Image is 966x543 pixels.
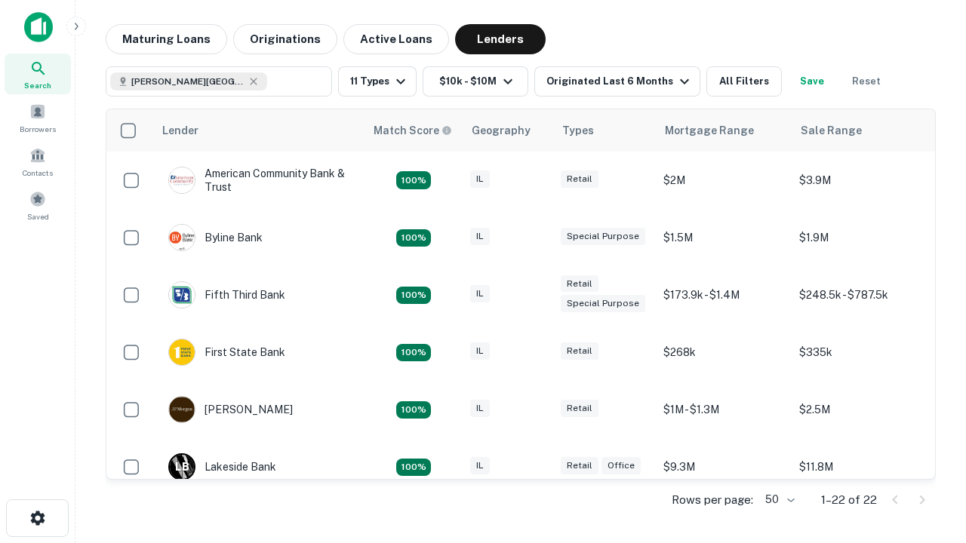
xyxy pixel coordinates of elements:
button: All Filters [706,66,782,97]
td: $1.5M [656,209,792,266]
span: [PERSON_NAME][GEOGRAPHIC_DATA], [GEOGRAPHIC_DATA] [131,75,245,88]
span: Saved [27,210,49,222]
td: $335k [792,324,928,381]
div: Lender [162,121,198,140]
button: Lenders [455,24,546,54]
div: Retail [561,275,598,293]
div: First State Bank [168,339,285,366]
th: Capitalize uses an advanced AI algorithm to match your search with the best lender. The match sco... [365,109,463,152]
div: IL [470,228,490,245]
td: $2.5M [792,381,928,438]
h6: Match Score [374,122,449,139]
a: Borrowers [5,97,71,138]
img: picture [169,339,195,365]
img: capitalize-icon.png [24,12,53,42]
td: $248.5k - $787.5k [792,266,928,324]
th: Types [553,109,656,152]
div: Office [601,457,641,474]
th: Lender [153,109,365,152]
th: Sale Range [792,109,928,152]
div: [PERSON_NAME] [168,396,293,423]
span: Search [24,79,51,91]
td: $1.9M [792,209,928,266]
div: Types [562,121,594,140]
div: American Community Bank & Trust [168,167,349,194]
div: Matching Properties: 2, hasApolloMatch: undefined [396,287,431,305]
p: L B [175,459,189,475]
div: Matching Properties: 2, hasApolloMatch: undefined [396,344,431,362]
div: Geography [472,121,531,140]
p: Rows per page: [672,491,753,509]
img: picture [169,397,195,422]
a: Contacts [5,141,71,182]
div: Matching Properties: 3, hasApolloMatch: undefined [396,459,431,477]
div: Matching Properties: 2, hasApolloMatch: undefined [396,229,431,247]
td: $268k [656,324,792,381]
iframe: Chat Widget [891,422,966,495]
a: Saved [5,185,71,225]
div: Special Purpose [561,228,645,245]
div: Retail [561,170,598,188]
button: Originations [233,24,337,54]
div: Mortgage Range [665,121,754,140]
div: Byline Bank [168,224,263,251]
button: Active Loans [343,24,449,54]
td: $11.8M [792,438,928,495]
div: IL [470,170,490,188]
div: Lakeside Bank [168,453,276,480]
img: picture [169,167,195,193]
th: Geography [463,109,553,152]
td: $9.3M [656,438,792,495]
div: Retail [561,457,598,474]
span: Borrowers [20,123,56,135]
button: 11 Types [338,66,417,97]
p: 1–22 of 22 [821,491,877,509]
div: Matching Properties: 2, hasApolloMatch: undefined [396,171,431,189]
span: Contacts [23,167,53,179]
div: Retail [561,400,598,417]
button: Reset [842,66,891,97]
a: Search [5,54,71,94]
div: IL [470,457,490,474]
button: Maturing Loans [106,24,227,54]
div: Special Purpose [561,295,645,312]
td: $2M [656,152,792,209]
div: IL [470,342,490,360]
div: Capitalize uses an advanced AI algorithm to match your search with the best lender. The match sco... [374,122,452,139]
div: Retail [561,342,598,360]
div: IL [470,285,490,302]
div: 50 [759,489,797,511]
div: Fifth Third Bank [168,281,285,308]
div: Originated Last 6 Months [546,72,694,90]
img: picture [169,225,195,250]
div: IL [470,400,490,417]
td: $3.9M [792,152,928,209]
img: picture [169,282,195,308]
div: Sale Range [801,121,862,140]
button: Originated Last 6 Months [534,66,700,97]
td: $173.9k - $1.4M [656,266,792,324]
button: Save your search to get updates of matches that match your search criteria. [788,66,836,97]
td: $1M - $1.3M [656,381,792,438]
button: $10k - $10M [423,66,528,97]
div: Matching Properties: 2, hasApolloMatch: undefined [396,401,431,419]
th: Mortgage Range [656,109,792,152]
